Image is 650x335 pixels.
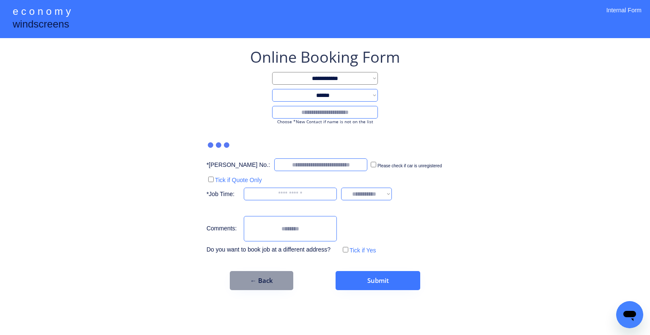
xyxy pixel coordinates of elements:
div: Online Booking Form [250,47,400,68]
label: Please check if car is unregistered [377,163,442,168]
div: Do you want to book job at a different address? [207,246,337,254]
button: ← Back [230,271,293,290]
div: *Job Time: [207,190,240,199]
label: Tick if Quote Only [215,177,262,183]
div: e c o n o m y [13,4,71,20]
div: windscreens [13,17,69,33]
label: Tick if Yes [350,247,376,254]
div: Choose *New Contact if name is not on the list [272,119,378,125]
div: Internal Form [606,6,642,25]
div: Comments: [207,224,240,233]
button: Submit [336,271,420,290]
div: *[PERSON_NAME] No.: [207,161,270,169]
iframe: Button to launch messaging window [616,301,643,328]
